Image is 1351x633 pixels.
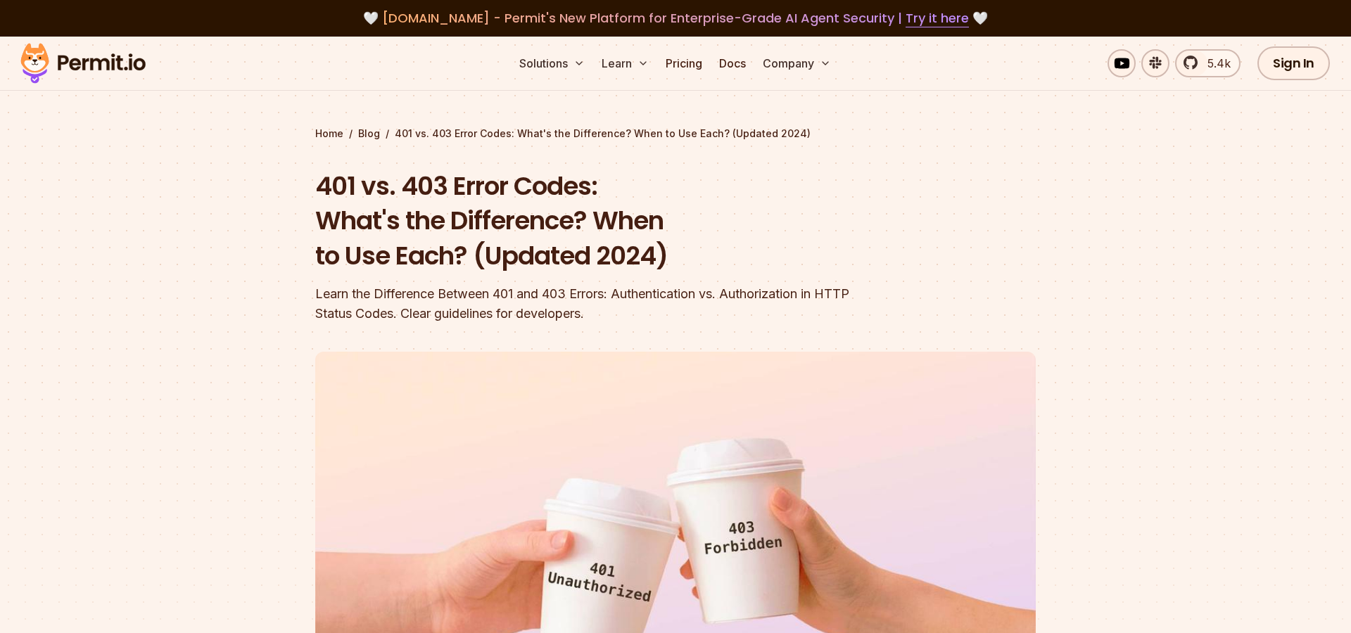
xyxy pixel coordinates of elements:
[315,127,343,141] a: Home
[660,49,708,77] a: Pricing
[14,39,152,87] img: Permit logo
[315,169,856,274] h1: 401 vs. 403 Error Codes: What's the Difference? When to Use Each? (Updated 2024)
[514,49,590,77] button: Solutions
[34,8,1317,28] div: 🤍 🤍
[596,49,654,77] button: Learn
[713,49,751,77] a: Docs
[358,127,380,141] a: Blog
[315,284,856,324] div: Learn the Difference Between 401 and 403 Errors: Authentication vs. Authorization in HTTP Status ...
[1257,46,1330,80] a: Sign In
[382,9,969,27] span: [DOMAIN_NAME] - Permit's New Platform for Enterprise-Grade AI Agent Security |
[1175,49,1241,77] a: 5.4k
[315,127,1036,141] div: / /
[1199,55,1231,72] span: 5.4k
[757,49,837,77] button: Company
[906,9,969,27] a: Try it here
